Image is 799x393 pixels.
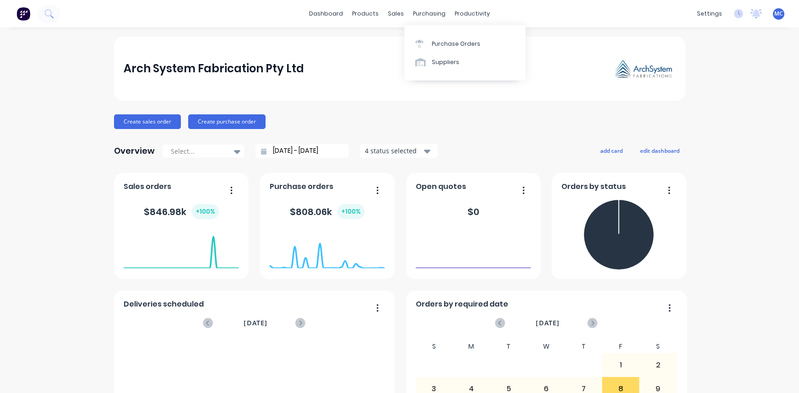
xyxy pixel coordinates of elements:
span: Open quotes [416,181,466,192]
div: F [602,340,640,353]
button: edit dashboard [634,145,685,156]
div: S [639,340,677,353]
div: products [348,7,383,21]
div: + 100 % [337,204,364,219]
span: Orders by status [561,181,626,192]
button: add card [594,145,629,156]
button: 4 status selected [360,144,438,158]
div: Arch System Fabrication Pty Ltd [124,59,304,78]
div: 4 status selected [365,146,423,156]
span: [DATE] [244,318,267,328]
img: Arch System Fabrication Pty Ltd [611,57,675,81]
button: Create sales order [114,114,181,129]
div: productivity [450,7,495,21]
img: Factory [16,7,30,21]
div: Overview [114,142,155,160]
div: $ 846.98k [144,204,219,219]
span: Orders by required date [416,299,508,310]
div: 2 [640,354,676,377]
div: 1 [603,354,639,377]
span: Purchase orders [270,181,333,192]
div: T [565,340,602,353]
div: T [490,340,527,353]
span: Sales orders [124,181,171,192]
a: Purchase Orders [404,34,526,53]
button: Create purchase order [188,114,266,129]
a: dashboard [304,7,348,21]
div: Purchase Orders [432,40,480,48]
a: Suppliers [404,53,526,71]
div: $ 808.06k [290,204,364,219]
div: + 100 % [192,204,219,219]
div: S [415,340,453,353]
div: $ 0 [467,205,479,219]
div: sales [383,7,408,21]
div: Suppliers [432,58,459,66]
div: M [453,340,490,353]
span: MC [774,10,783,18]
div: purchasing [408,7,450,21]
span: [DATE] [536,318,560,328]
div: settings [692,7,727,21]
div: W [527,340,565,353]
